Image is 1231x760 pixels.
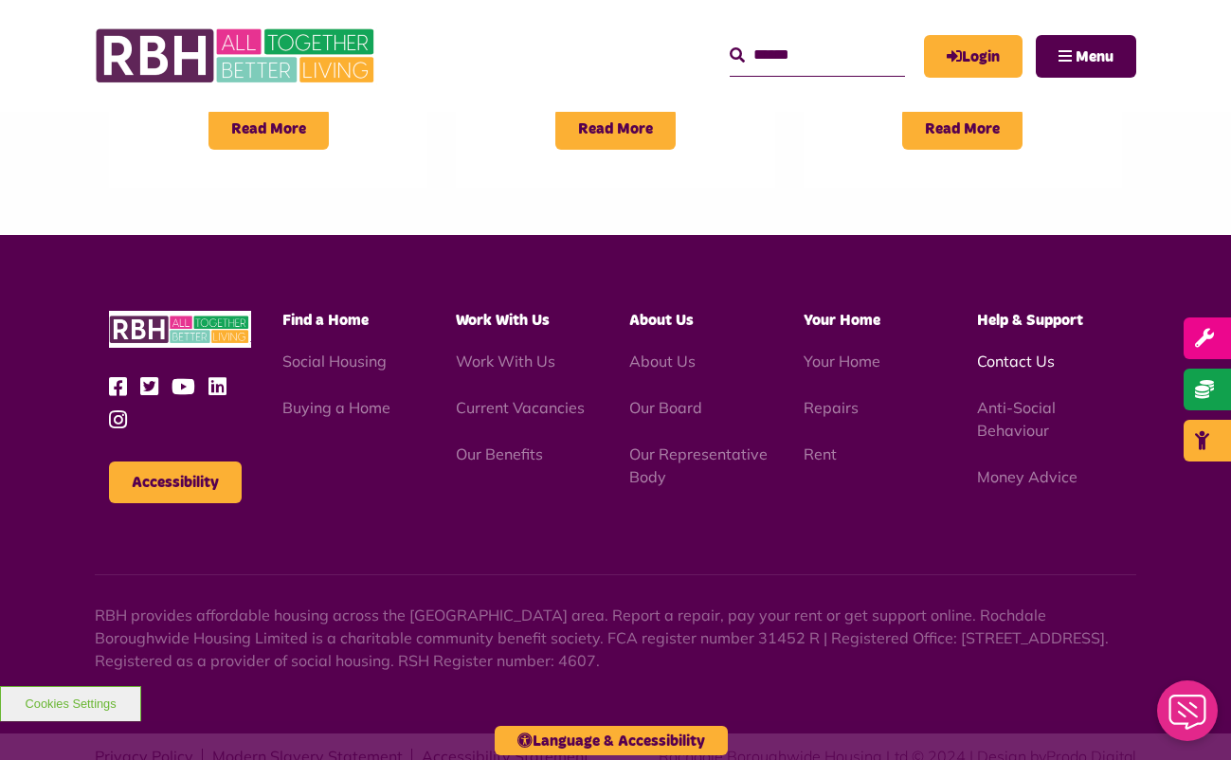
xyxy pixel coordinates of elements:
[629,352,696,371] a: About Us
[924,35,1023,78] a: MyRBH
[1036,35,1136,78] button: Navigation
[95,604,1136,672] p: RBH provides affordable housing across the [GEOGRAPHIC_DATA] area. Report a repair, pay your rent...
[629,313,694,328] span: About Us
[456,352,555,371] a: Work With Us
[456,444,543,463] a: Our Benefits
[282,352,387,371] a: Social Housing - open in a new tab
[977,398,1056,440] a: Anti-Social Behaviour
[282,313,369,328] span: Find a Home
[629,444,768,486] a: Our Representative Body
[977,352,1055,371] a: Contact Us
[730,35,905,76] input: Search
[804,444,837,463] a: Rent
[629,398,702,417] a: Our Board
[977,467,1077,486] a: Money Advice
[282,398,390,417] a: Buying a Home
[902,108,1023,150] span: Read More
[804,398,859,417] a: Repairs
[555,108,676,150] span: Read More
[804,352,880,371] a: Your Home
[1076,49,1113,64] span: Menu
[495,726,728,755] button: Language & Accessibility
[109,311,251,348] img: RBH
[804,313,880,328] span: Your Home
[456,313,550,328] span: Work With Us
[95,19,379,93] img: RBH
[977,313,1083,328] span: Help & Support
[456,398,585,417] a: Current Vacancies
[109,461,242,503] button: Accessibility
[1146,675,1231,760] iframe: Netcall Web Assistant for live chat
[208,108,329,150] span: Read More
